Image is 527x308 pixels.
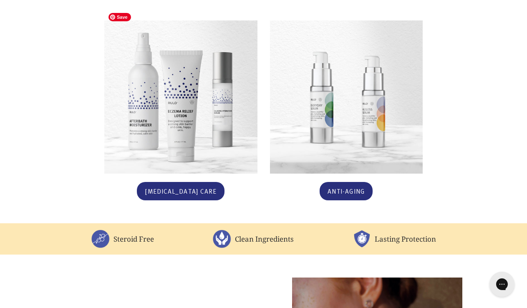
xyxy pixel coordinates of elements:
[375,234,436,245] p: Lasting Protection
[320,182,373,201] a: Anti-Aging: Anti-Aging
[235,234,294,245] p: Clean Ingredients
[108,13,131,21] span: Save
[113,234,154,245] p: Steroid Free
[485,269,519,300] iframe: Gorgias live chat messenger
[137,182,224,201] a: Eczema Care: Eczema Care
